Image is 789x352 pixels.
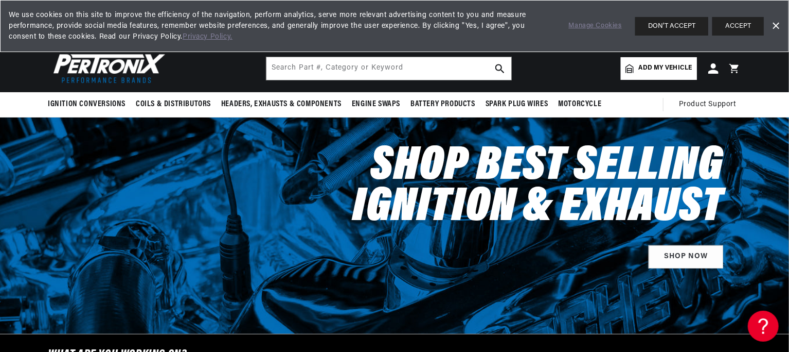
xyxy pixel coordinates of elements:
[679,92,741,117] summary: Product Support
[768,19,783,34] a: Dismiss Banner
[48,92,131,116] summary: Ignition Conversions
[183,33,232,41] a: Privacy Policy.
[352,99,400,110] span: Engine Swaps
[480,92,553,116] summary: Spark Plug Wires
[283,146,723,229] h2: Shop Best Selling Ignition & Exhaust
[136,99,211,110] span: Coils & Distributors
[405,92,480,116] summary: Battery Products
[712,17,764,36] button: ACCEPT
[558,99,601,110] span: Motorcycle
[48,51,166,86] img: Pertronix
[266,57,511,80] input: Search Part #, Category or Keyword
[639,63,692,73] span: Add my vehicle
[9,10,554,42] span: We use cookies on this site to improve the efficiency of the navigation, perform analytics, serve...
[347,92,405,116] summary: Engine Swaps
[486,99,548,110] span: Spark Plug Wires
[131,92,216,116] summary: Coils & Distributors
[553,92,606,116] summary: Motorcycle
[649,245,723,269] a: SHOP NOW
[635,17,708,36] button: DON'T ACCEPT
[221,99,342,110] span: Headers, Exhausts & Components
[621,57,697,80] a: Add my vehicle
[216,92,347,116] summary: Headers, Exhausts & Components
[569,21,622,31] a: Manage Cookies
[489,57,511,80] button: search button
[679,99,736,110] span: Product Support
[410,99,475,110] span: Battery Products
[48,99,125,110] span: Ignition Conversions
